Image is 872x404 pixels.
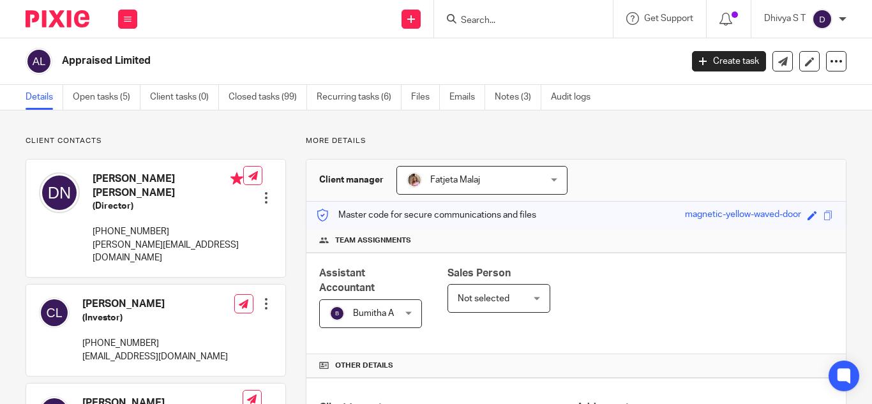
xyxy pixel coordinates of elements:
[692,51,766,71] a: Create task
[449,85,485,110] a: Emails
[26,85,63,110] a: Details
[319,174,384,186] h3: Client manager
[82,350,228,363] p: [EMAIL_ADDRESS][DOMAIN_NAME]
[82,337,228,350] p: [PHONE_NUMBER]
[335,236,411,246] span: Team assignments
[73,85,140,110] a: Open tasks (5)
[317,85,402,110] a: Recurring tasks (6)
[319,268,375,293] span: Assistant Accountant
[411,85,440,110] a: Files
[353,309,394,318] span: Bumitha A
[26,48,52,75] img: svg%3E
[460,15,575,27] input: Search
[764,12,806,25] p: Dhivya S T
[93,239,243,265] p: [PERSON_NAME][EMAIL_ADDRESS][DOMAIN_NAME]
[62,54,551,68] h2: Appraised Limited
[430,176,480,184] span: Fatjeta Malaj
[306,136,846,146] p: More details
[93,200,243,213] h5: (Director)
[495,85,541,110] a: Notes (3)
[82,311,228,324] h5: (Investor)
[82,297,228,311] h4: [PERSON_NAME]
[26,136,286,146] p: Client contacts
[812,9,832,29] img: svg%3E
[93,172,243,200] h4: [PERSON_NAME] [PERSON_NAME]
[329,306,345,321] img: svg%3E
[685,208,801,223] div: magnetic-yellow-waved-door
[150,85,219,110] a: Client tasks (0)
[551,85,600,110] a: Audit logs
[93,225,243,238] p: [PHONE_NUMBER]
[39,297,70,328] img: svg%3E
[447,268,511,278] span: Sales Person
[335,361,393,371] span: Other details
[407,172,422,188] img: MicrosoftTeams-image%20(5).png
[316,209,536,221] p: Master code for secure communications and files
[39,172,80,213] img: svg%3E
[230,172,243,185] i: Primary
[458,294,509,303] span: Not selected
[229,85,307,110] a: Closed tasks (99)
[26,10,89,27] img: Pixie
[644,14,693,23] span: Get Support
